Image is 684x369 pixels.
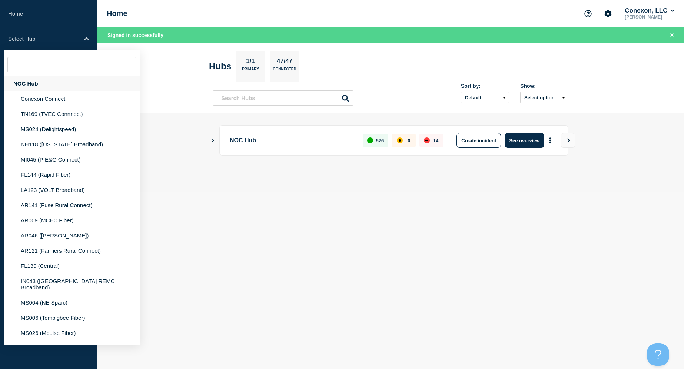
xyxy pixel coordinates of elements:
[4,213,140,228] li: AR009 (MCEC Fiber)
[433,138,438,143] p: 14
[107,9,127,18] h1: Home
[242,67,259,75] p: Primary
[4,152,140,167] li: MI045 (PIE&G Connect)
[107,32,163,38] span: Signed in successfully
[376,138,384,143] p: 576
[4,325,140,340] li: MS026 (Mpulse Fiber)
[461,83,509,89] div: Sort by:
[209,61,231,72] h2: Hubs
[623,14,676,20] p: [PERSON_NAME]
[4,310,140,325] li: MS006 (Tombigbee Fiber)
[4,137,140,152] li: NH118 ([US_STATE] Broadband)
[8,36,79,42] p: Select Hub
[4,167,140,182] li: FL144 (Rapid Fiber)
[397,137,403,143] div: affected
[408,138,410,143] p: 0
[424,137,430,143] div: down
[213,90,353,106] input: Search Hubs
[4,182,140,197] li: LA123 (VOLT Broadband)
[520,92,568,103] button: Select option
[4,258,140,273] li: FL139 (Central)
[243,57,258,67] p: 1/1
[461,92,509,103] select: Sort by
[273,67,296,75] p: Connected
[4,122,140,137] li: MS024 (Delightspeed)
[4,228,140,243] li: AR046 ([PERSON_NAME])
[520,83,568,89] div: Show:
[667,31,677,40] button: Close banner
[230,133,355,148] p: NOC Hub
[4,91,140,106] li: Conexon Connect
[456,133,501,148] button: Create incident
[4,243,140,258] li: AR121 (Farmers Rural Connect)
[561,133,575,148] button: View
[367,137,373,143] div: up
[211,138,215,143] button: Show Connected Hubs
[623,7,676,14] button: Conexon, LLC
[4,273,140,295] li: IN043 ([GEOGRAPHIC_DATA] REMC Broadband)
[4,340,140,356] li: MS027 (NT Spark)
[4,106,140,122] li: TN169 (TVEC Connnect)
[505,133,544,148] button: See overview
[4,295,140,310] li: MS004 (NE Sparc)
[274,57,295,67] p: 47/47
[647,343,669,366] iframe: Help Scout Beacon - Open
[580,6,596,21] button: Support
[600,6,616,21] button: Account settings
[545,134,555,147] button: More actions
[4,197,140,213] li: AR141 (Fuse Rural Connect)
[4,76,140,91] div: NOC Hub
